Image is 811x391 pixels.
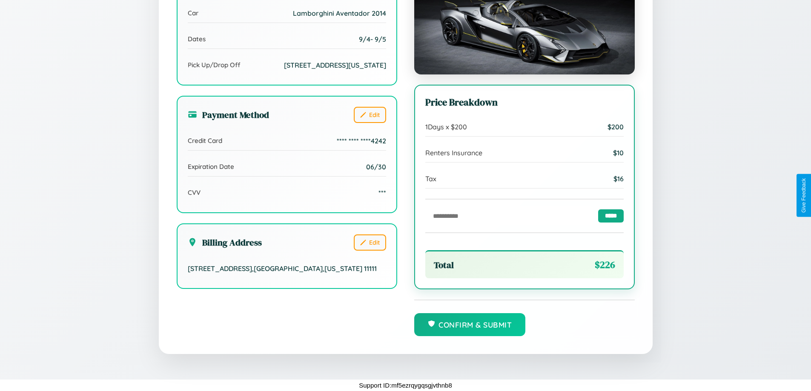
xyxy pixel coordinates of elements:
[293,9,386,17] span: Lamborghini Aventador 2014
[284,61,386,69] span: [STREET_ADDRESS][US_STATE]
[366,163,386,171] span: 06/30
[425,174,436,183] span: Tax
[608,123,624,131] span: $ 200
[188,188,201,197] span: CVV
[188,108,269,121] h3: Payment Method
[425,148,482,157] span: Renters Insurance
[425,123,467,131] span: 1 Days x $ 200
[613,148,624,157] span: $ 10
[613,174,624,183] span: $ 16
[188,163,234,171] span: Expiration Date
[188,35,206,43] span: Dates
[354,107,386,123] button: Edit
[425,96,624,109] h3: Price Breakdown
[414,313,526,336] button: Confirm & Submit
[188,9,198,17] span: Car
[188,236,262,248] h3: Billing Address
[359,35,386,43] span: 9 / 4 - 9 / 5
[801,178,807,213] div: Give Feedback
[188,61,241,69] span: Pick Up/Drop Off
[595,258,615,271] span: $ 226
[434,259,454,271] span: Total
[354,234,386,251] button: Edit
[359,380,452,391] p: Support ID: mf5ezrqygqsgjvthnb8
[188,264,377,273] span: [STREET_ADDRESS] , [GEOGRAPHIC_DATA] , [US_STATE] 11111
[188,137,222,145] span: Credit Card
